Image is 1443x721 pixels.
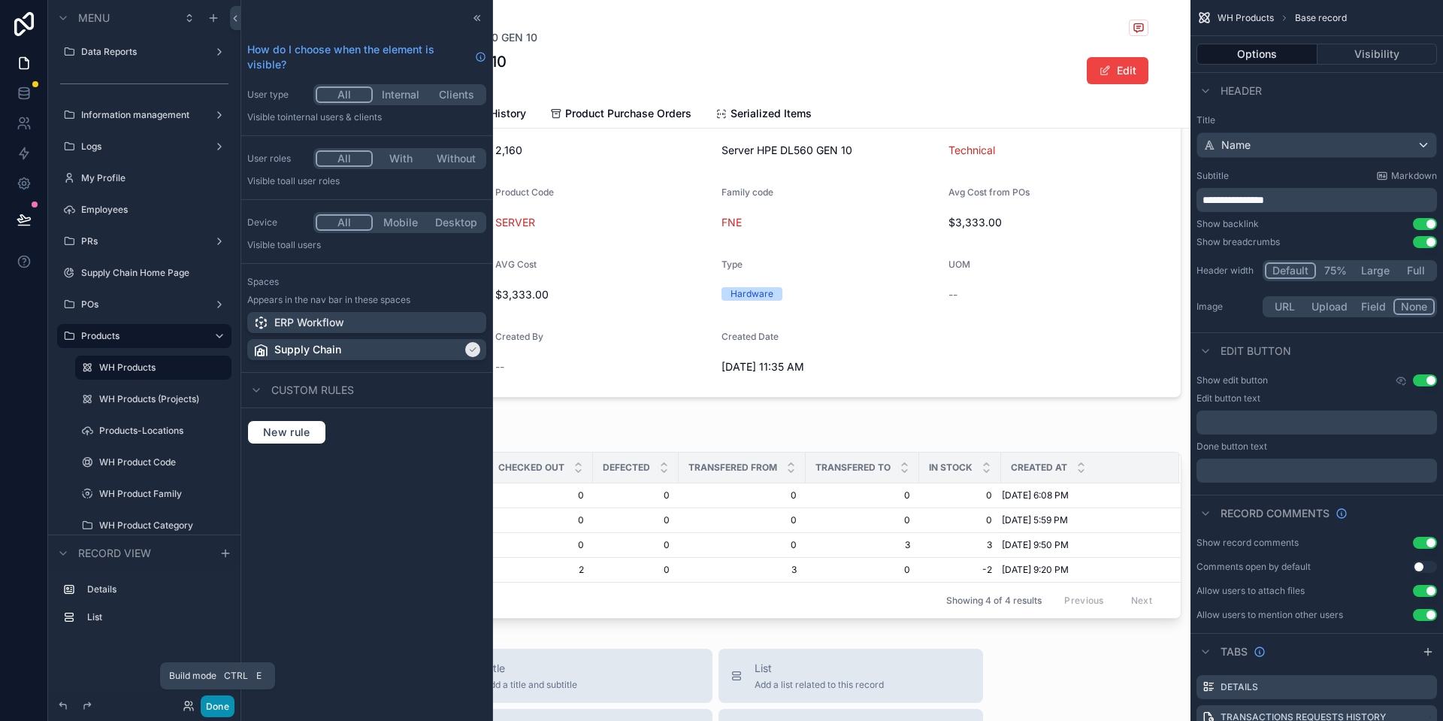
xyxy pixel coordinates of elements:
[1393,298,1435,315] button: None
[815,462,891,474] span: Transfered To
[274,315,344,330] p: ERP Workflow
[1221,644,1248,659] span: Tabs
[99,362,222,374] label: WH Products
[428,214,484,231] button: Desktop
[1196,301,1257,313] label: Image
[718,649,983,703] button: ListAdd a list related to this record
[1295,12,1347,24] span: Base record
[1221,83,1262,98] span: Header
[247,276,279,288] label: Spaces
[1087,57,1148,84] button: Edit
[1196,218,1259,230] div: Show backlink
[247,217,307,229] label: Device
[1196,374,1268,386] label: Show edit button
[99,488,228,500] a: WH Product Family
[48,571,240,644] div: scrollable content
[1196,609,1343,621] div: Allow users to mention other users
[1196,441,1267,453] label: Done button text
[1265,262,1316,279] button: Default
[1218,12,1274,24] span: WH Products
[1011,462,1067,474] span: Created at
[87,611,225,623] label: List
[1196,170,1229,182] label: Subtitle
[1316,262,1354,279] button: 75%
[565,106,691,121] span: Product Purchase Orders
[1305,298,1354,315] button: Upload
[81,267,228,279] label: Supply Chain Home Page
[87,583,225,595] label: Details
[1317,44,1438,65] button: Visibility
[81,109,207,121] label: Information management
[755,679,884,691] span: Add a list related to this record
[247,239,486,251] p: Visible to
[1196,236,1280,248] div: Show breadcrumbs
[286,175,340,186] span: All user roles
[99,425,228,437] label: Products-Locations
[99,456,228,468] a: WH Product Code
[1196,561,1311,573] div: Comments open by default
[286,239,321,250] span: all users
[274,342,341,357] p: Supply Chain
[1196,44,1317,65] button: Options
[316,150,373,167] button: All
[550,100,691,130] a: Product Purchase Orders
[286,111,382,123] span: Internal users & clients
[81,141,207,153] a: Logs
[1196,265,1257,277] label: Header width
[316,214,373,231] button: All
[1196,188,1437,212] div: scrollable content
[81,46,207,58] label: Data Reports
[731,106,812,121] span: Serialized Items
[1221,344,1291,359] span: Edit button
[946,595,1042,607] span: Showing 4 of 4 results
[81,235,207,247] a: PRs
[316,86,373,103] button: All
[1396,262,1435,279] button: Full
[603,462,650,474] span: Defected
[428,150,484,167] button: Without
[1196,114,1437,126] label: Title
[247,294,486,306] p: Appears in the nav bar in these spaces
[484,679,577,691] span: Add a title and subtitle
[78,11,110,26] span: Menu
[1196,132,1437,158] button: Name
[1221,506,1330,521] span: Record comments
[247,420,326,444] button: New rule
[253,670,265,682] span: E
[81,204,228,216] label: Employees
[1196,585,1305,597] div: Allow users to attach files
[1196,410,1437,435] div: scrollable content
[1354,298,1394,315] button: Field
[1221,138,1251,153] span: Name
[247,175,486,187] p: Visible to
[99,393,228,405] a: WH Products (Projects)
[81,330,201,342] label: Products
[201,695,234,717] button: Done
[99,520,228,532] label: WH Product Category
[448,649,712,703] button: TitleAdd a title and subtitle
[1221,681,1258,693] label: Details
[257,426,316,439] span: New rule
[247,42,469,72] span: How do I choose when the element is visible?
[498,462,564,474] span: Checked Out
[169,670,216,682] span: Build mode
[688,462,777,474] span: Transfered From
[78,546,151,561] span: Record view
[222,668,250,683] span: Ctrl
[1265,298,1305,315] button: URL
[373,214,428,231] button: Mobile
[1196,392,1260,404] label: Edit button text
[929,462,973,474] span: In Stock
[1354,262,1396,279] button: Large
[81,172,228,184] label: My Profile
[247,111,486,123] p: Visible to
[484,661,577,676] span: Title
[755,661,884,676] span: List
